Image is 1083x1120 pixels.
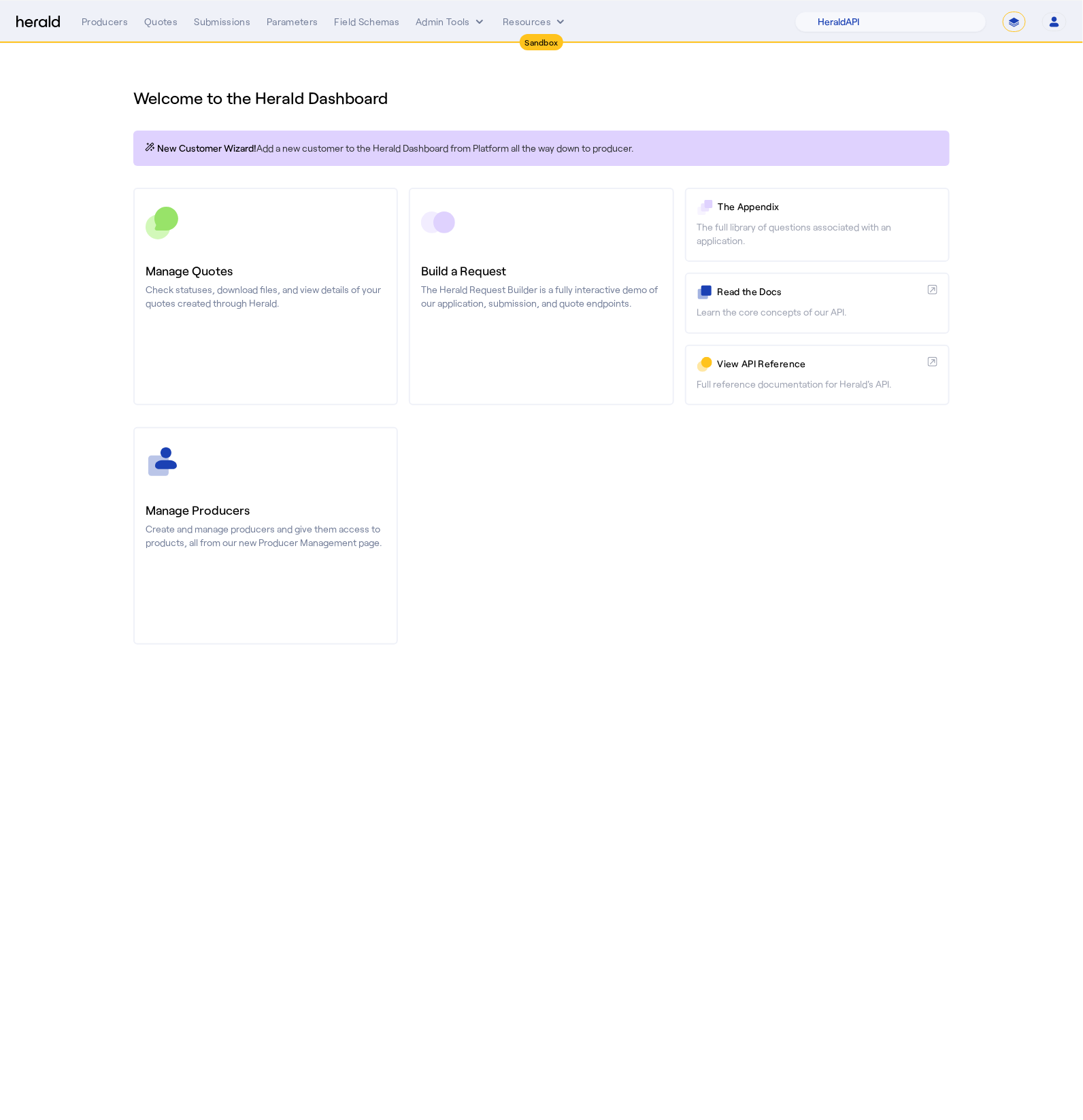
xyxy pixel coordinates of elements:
button: Resources dropdown menu [503,15,567,29]
div: Producers [82,15,128,29]
p: The Herald Request Builder is a fully interactive demo of our application, submission, and quote ... [421,283,661,310]
p: Full reference documentation for Herald's API. [697,377,937,391]
h3: Build a Request [421,261,661,280]
a: Build a RequestThe Herald Request Builder is a fully interactive demo of our application, submiss... [409,188,673,405]
span: New Customer Wizard! [157,141,256,155]
div: Sandbox [520,34,564,50]
div: Quotes [144,15,178,29]
a: The AppendixThe full library of questions associated with an application. [685,188,950,262]
a: Read the DocsLearn the core concepts of our API. [685,273,950,333]
div: Submissions [194,15,250,29]
a: Manage ProducersCreate and manage producers and give them access to products, all from our new Pr... [133,427,398,645]
button: internal dropdown menu [416,15,486,29]
p: View API Reference [718,357,922,371]
p: The full library of questions associated with an application. [697,220,937,248]
a: Manage QuotesCheck statuses, download files, and view details of your quotes created through Herald. [133,188,398,405]
h3: Manage Quotes [146,261,386,280]
p: Read the Docs [718,285,922,299]
p: Check statuses, download files, and view details of your quotes created through Herald. [146,283,386,310]
p: The Appendix [718,200,937,214]
div: Parameters [267,15,318,29]
img: Herald Logo [16,16,60,29]
p: Create and manage producers and give them access to products, all from our new Producer Managemen... [146,522,386,549]
a: View API ReferenceFull reference documentation for Herald's API. [685,345,950,405]
div: Field Schemas [335,15,400,29]
h3: Manage Producers [146,500,386,520]
p: Add a new customer to the Herald Dashboard from Platform all the way down to producer. [144,141,939,155]
p: Learn the core concepts of our API. [697,305,937,319]
h1: Welcome to the Herald Dashboard [133,87,950,109]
